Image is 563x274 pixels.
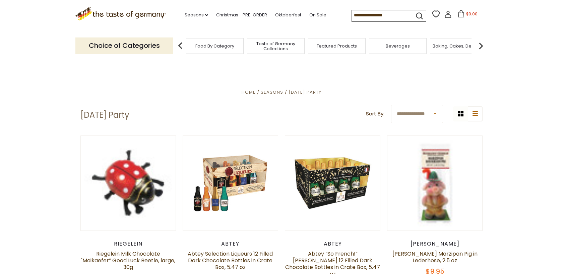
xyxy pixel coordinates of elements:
[289,89,321,95] a: [DATE] Party
[317,43,357,49] a: Featured Products
[188,250,273,271] a: Abtey Selection Liqueurs 12 Filled Dark Chocolate Bottles in Crate Box, 5.47 oz
[174,39,187,53] img: previous arrow
[81,136,176,231] img: Riegelein Milk Chocolate Good Luck Beetle Large
[285,241,380,247] div: Abtey
[433,43,485,49] a: Baking, Cakes, Desserts
[216,11,267,19] a: Christmas - PRE-ORDER
[309,11,326,19] a: On Sale
[249,41,303,51] a: Taste of Germany Collections
[285,136,380,231] img: Abtey "So French" Marc de Champagne
[80,110,129,120] h1: [DATE] Party
[261,89,283,95] a: Seasons
[81,250,175,271] a: Riegelein Milk Chocolate "Maikaefer” Good Luck Beetle, large, 30g
[474,39,488,53] img: next arrow
[387,241,483,247] div: [PERSON_NAME]
[453,10,482,20] button: $0.00
[80,241,176,247] div: Riegelein
[75,37,173,54] p: Choice of Categories
[275,11,301,19] a: Oktoberfest
[366,110,384,118] label: Sort By:
[185,11,208,19] a: Seasons
[183,241,278,247] div: Abtey
[183,136,278,231] img: Abtey Selection Liqueurs in Crate Box
[242,89,256,95] a: Home
[466,11,478,17] span: $0.00
[392,250,478,264] a: [PERSON_NAME] Marzipan Pig in Lederhose, 2.5 oz
[386,43,410,49] a: Beverages
[195,43,234,49] a: Food By Category
[387,136,482,231] img: Hermann Bavarian Marzipan Pig in Lederhose, 2.5 oz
